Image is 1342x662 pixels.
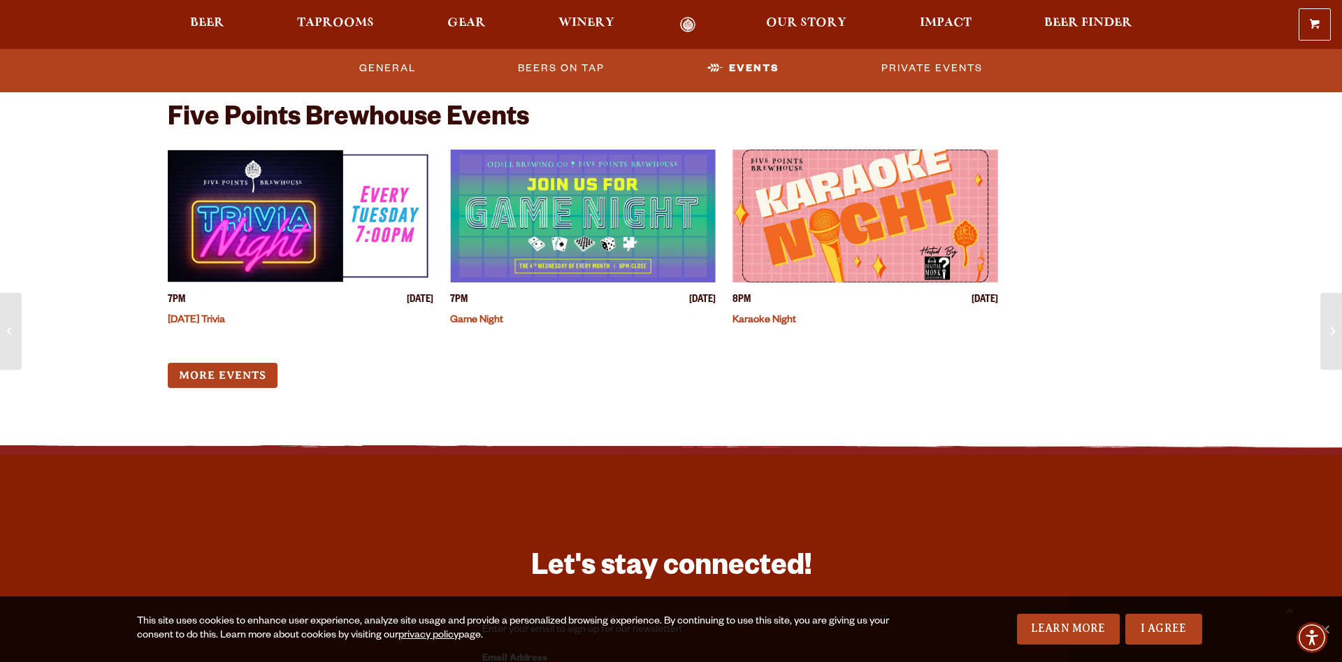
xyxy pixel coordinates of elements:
a: privacy policy [398,631,459,642]
span: 8PM [733,294,751,308]
div: Accessibility Menu [1297,622,1327,653]
a: Karaoke Night [733,315,796,326]
span: Our Story [766,17,846,29]
a: Beer Finder [1035,17,1141,33]
h3: Let's stay connected! [482,549,860,590]
a: Odell Home [661,17,714,33]
span: [DATE] [972,294,998,308]
h2: Five Points Brewhouse Events [168,105,529,136]
a: Game Night [450,315,503,326]
a: Gear [438,17,495,33]
div: This site uses cookies to enhance user experience, analyze site usage and provide a personalized ... [137,615,900,643]
span: [DATE] [407,294,433,308]
a: Impact [911,17,981,33]
a: Winery [549,17,623,33]
a: Learn More [1017,614,1120,645]
a: Scroll to top [1272,592,1307,627]
span: Impact [920,17,972,29]
a: View event details [733,150,998,282]
a: I Agree [1125,614,1202,645]
a: [DATE] Trivia [168,315,225,326]
a: Beers on Tap [512,52,610,85]
a: Beer [181,17,233,33]
a: Events [702,52,785,85]
span: Beer [190,17,224,29]
a: View event details [450,150,716,282]
a: General [354,52,421,85]
a: View event details [168,150,433,282]
span: 7PM [450,294,468,308]
a: Taprooms [288,17,383,33]
a: Private Events [876,52,988,85]
span: [DATE] [689,294,716,308]
span: Beer Finder [1044,17,1132,29]
span: Taprooms [297,17,374,29]
span: Gear [447,17,486,29]
a: Our Story [757,17,856,33]
span: 7PM [168,294,185,308]
span: Winery [558,17,614,29]
a: More Events (opens in a new window) [168,363,277,389]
